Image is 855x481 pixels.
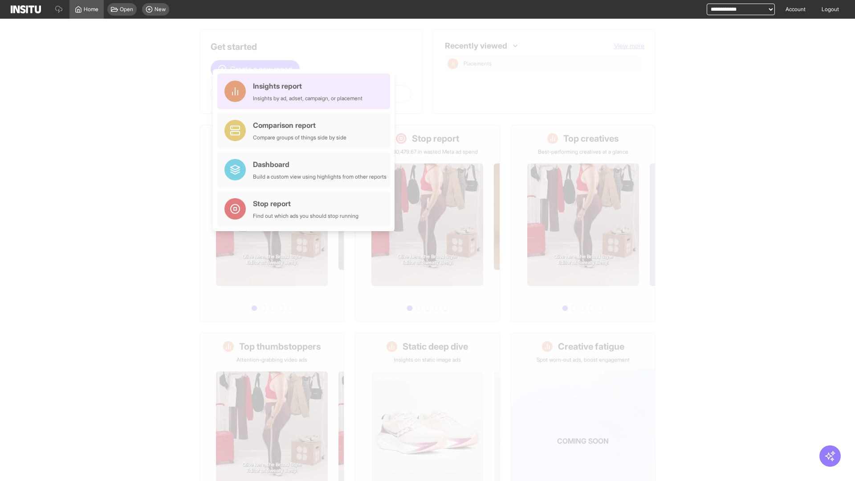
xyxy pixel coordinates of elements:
[253,120,346,130] div: Comparison report
[253,81,362,91] div: Insights report
[11,5,41,13] img: Logo
[155,6,166,13] span: New
[253,212,358,220] div: Find out which ads you should stop running
[120,6,133,13] span: Open
[253,173,387,180] div: Build a custom view using highlights from other reports
[253,95,362,102] div: Insights by ad, adset, campaign, or placement
[253,134,346,141] div: Compare groups of things side by side
[253,198,358,209] div: Stop report
[253,159,387,170] div: Dashboard
[84,6,98,13] span: Home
